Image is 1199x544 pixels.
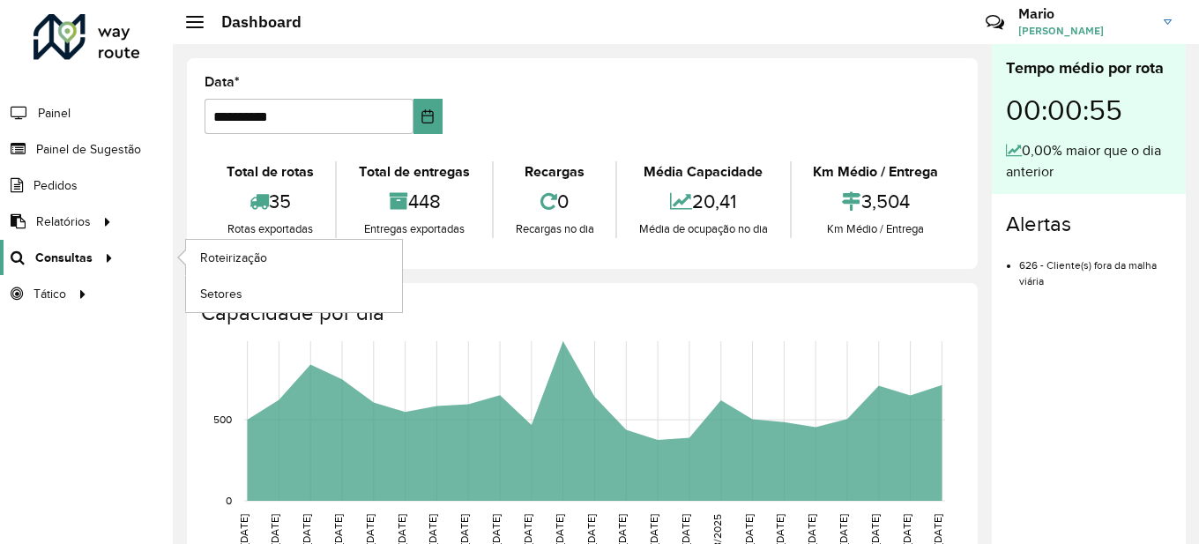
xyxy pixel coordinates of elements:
[1006,80,1172,140] div: 00:00:55
[35,249,93,267] span: Consultas
[205,71,240,93] label: Data
[498,183,611,220] div: 0
[201,301,960,326] h4: Capacidade por dia
[38,104,71,123] span: Painel
[976,4,1014,41] a: Contato Rápido
[186,240,402,275] a: Roteirização
[622,220,785,238] div: Média de ocupação no dia
[498,220,611,238] div: Recargas no dia
[796,220,956,238] div: Km Médio / Entrega
[341,183,487,220] div: 448
[413,99,443,134] button: Choose Date
[209,161,331,183] div: Total de rotas
[341,220,487,238] div: Entregas exportadas
[213,414,232,425] text: 500
[36,140,141,159] span: Painel de Sugestão
[200,285,242,303] span: Setores
[186,276,402,311] a: Setores
[209,220,331,238] div: Rotas exportadas
[200,249,267,267] span: Roteirização
[1006,140,1172,183] div: 0,00% maior que o dia anterior
[1006,212,1172,237] h4: Alertas
[796,161,956,183] div: Km Médio / Entrega
[622,161,785,183] div: Média Capacidade
[1006,56,1172,80] div: Tempo médio por rota
[1018,5,1151,22] h3: Mario
[1018,23,1151,39] span: [PERSON_NAME]
[34,176,78,195] span: Pedidos
[341,161,487,183] div: Total de entregas
[1019,244,1172,289] li: 626 - Cliente(s) fora da malha viária
[498,161,611,183] div: Recargas
[226,495,232,506] text: 0
[34,285,66,303] span: Tático
[622,183,785,220] div: 20,41
[36,212,91,231] span: Relatórios
[209,183,331,220] div: 35
[796,183,956,220] div: 3,504
[204,12,302,32] h2: Dashboard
